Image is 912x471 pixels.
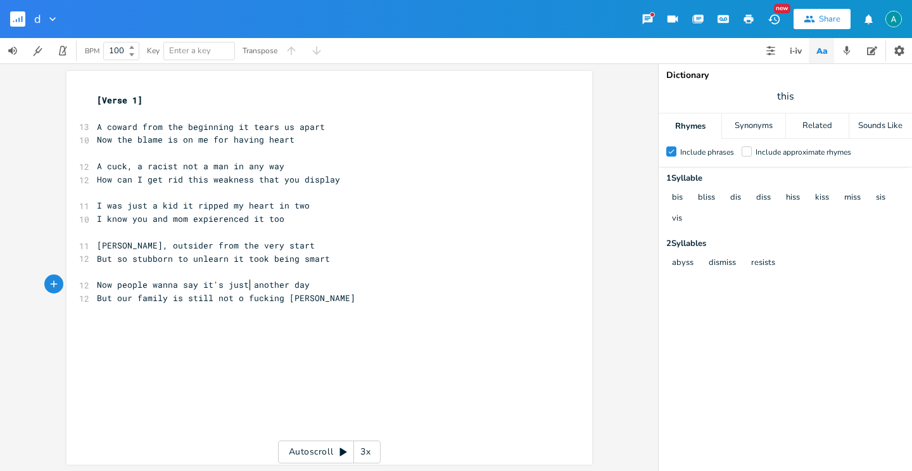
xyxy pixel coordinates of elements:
[786,113,849,139] div: Related
[819,13,840,25] div: Share
[680,148,734,156] div: Include phrases
[774,4,790,13] div: New
[243,47,277,55] div: Transpose
[97,200,310,211] span: I was just a kid it ripped my heart in two
[34,13,41,25] span: d
[756,193,771,203] button: diss
[97,279,310,290] span: Now people wanna say it's just another day
[885,11,902,27] img: Alex
[85,48,99,55] div: BPM
[761,8,787,30] button: New
[278,441,381,463] div: Autoscroll
[169,45,211,56] span: Enter a key
[709,258,736,269] button: dismiss
[97,174,340,185] span: How can I get rid this weakness that you display
[849,113,912,139] div: Sounds Like
[97,253,330,264] span: But so stubborn to unlearn it took being smart
[672,214,682,224] button: vis
[97,292,355,304] span: But our family is still not o fucking [PERSON_NAME]
[97,121,325,132] span: A coward from the beginning it tears us apart
[672,258,693,269] button: abyss
[876,193,885,203] button: sis
[672,193,683,203] button: bis
[730,193,741,203] button: dis
[751,258,775,269] button: resists
[756,148,851,156] div: Include approximate rhymes
[659,113,721,139] div: Rhymes
[666,240,904,248] div: 2 Syllable s
[844,193,861,203] button: miss
[722,113,785,139] div: Synonyms
[97,94,142,106] span: [Verse 1]
[777,89,794,104] span: this
[815,193,829,203] button: kiss
[666,71,904,80] div: Dictionary
[97,240,315,251] span: [PERSON_NAME], outsider from the very start
[354,441,377,463] div: 3x
[97,213,284,224] span: I know you and mom expierenced it too
[97,160,284,172] span: A cuck, a racist not a man in any way
[786,193,800,203] button: hiss
[794,9,851,29] button: Share
[698,193,715,203] button: bliss
[97,134,294,145] span: Now the blame is on me for having heart
[147,47,160,55] div: Key
[666,174,904,183] div: 1 Syllable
